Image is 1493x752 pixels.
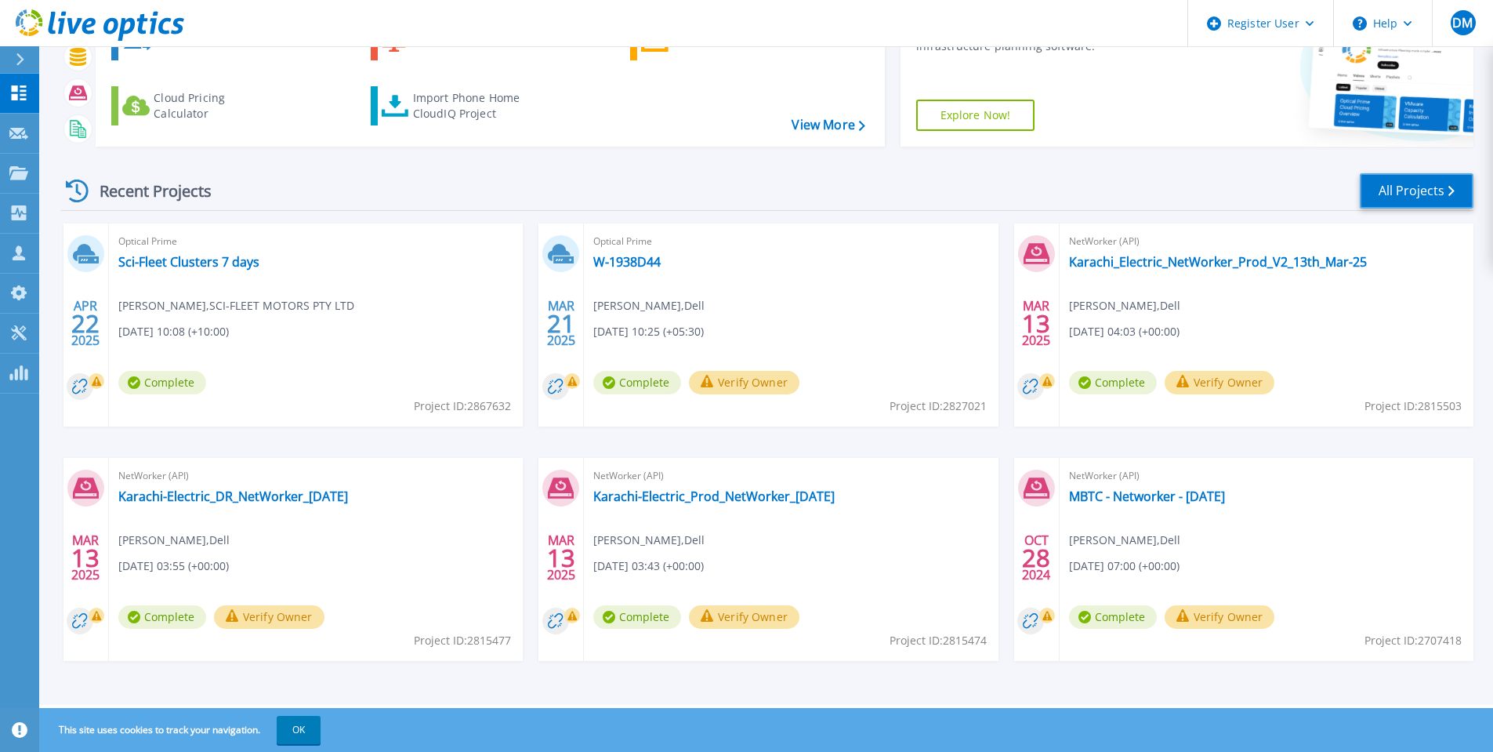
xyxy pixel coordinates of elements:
button: OK [277,716,321,744]
a: Sci-Fleet Clusters 7 days [118,254,259,270]
span: [DATE] 04:03 (+00:00) [1069,323,1180,340]
span: [PERSON_NAME] , Dell [1069,297,1180,314]
span: [PERSON_NAME] , SCI-FLEET MOTORS PTY LTD [118,297,354,314]
span: Complete [118,371,206,394]
span: [PERSON_NAME] , Dell [118,532,230,549]
span: [DATE] 07:00 (+00:00) [1069,558,1180,575]
div: MAR 2025 [71,529,100,587]
span: Optical Prime [118,233,513,250]
span: Complete [1069,605,1157,629]
span: NetWorker (API) [118,467,513,485]
span: Project ID: 2815477 [414,632,511,649]
div: MAR 2025 [1021,295,1051,352]
a: MBTC - Networker - [DATE] [1069,489,1225,504]
span: Project ID: 2707418 [1364,632,1462,649]
div: MAR 2025 [546,529,576,587]
a: W-1938D44 [593,254,661,270]
a: Explore Now! [916,100,1035,131]
span: 13 [547,551,575,565]
div: Cloud Pricing Calculator [154,90,279,122]
div: OCT 2024 [1021,529,1051,587]
span: [DATE] 03:43 (+00:00) [593,558,704,575]
a: All Projects [1360,173,1473,209]
span: Complete [118,605,206,629]
button: Verify Owner [1165,605,1275,629]
button: Verify Owner [689,605,799,629]
a: View More [792,118,864,133]
span: Complete [1069,371,1157,394]
span: NetWorker (API) [1069,467,1464,485]
span: Optical Prime [593,233,988,250]
span: Project ID: 2867632 [414,398,511,415]
span: Complete [593,371,681,394]
div: APR 2025 [71,295,100,352]
button: Verify Owner [214,605,324,629]
button: Verify Owner [689,371,799,394]
span: This site uses cookies to track your navigation. [43,716,321,744]
span: [DATE] 10:08 (+10:00) [118,323,229,340]
span: [PERSON_NAME] , Dell [593,532,705,549]
span: 22 [71,317,100,330]
span: [PERSON_NAME] , Dell [1069,532,1180,549]
span: Project ID: 2815474 [890,632,987,649]
div: Import Phone Home CloudIQ Project [413,90,535,122]
span: 28 [1022,551,1050,565]
button: Verify Owner [1165,371,1275,394]
span: 13 [1022,317,1050,330]
span: DM [1452,16,1473,29]
a: Karachi-Electric_DR_NetWorker_[DATE] [118,489,348,504]
a: Karachi_Electric_NetWorker_Prod_V2_13th_Mar-25 [1069,254,1367,270]
a: Karachi-Electric_Prod_NetWorker_[DATE] [593,489,835,504]
span: NetWorker (API) [1069,233,1464,250]
span: Project ID: 2815503 [1364,398,1462,415]
span: [PERSON_NAME] , Dell [593,297,705,314]
div: MAR 2025 [546,295,576,352]
span: Project ID: 2827021 [890,398,987,415]
span: 13 [71,551,100,565]
span: NetWorker (API) [593,467,988,485]
span: 21 [547,317,575,330]
div: Recent Projects [60,172,233,210]
a: Cloud Pricing Calculator [111,86,286,125]
span: [DATE] 10:25 (+05:30) [593,323,704,340]
span: [DATE] 03:55 (+00:00) [118,558,229,575]
span: Complete [593,605,681,629]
